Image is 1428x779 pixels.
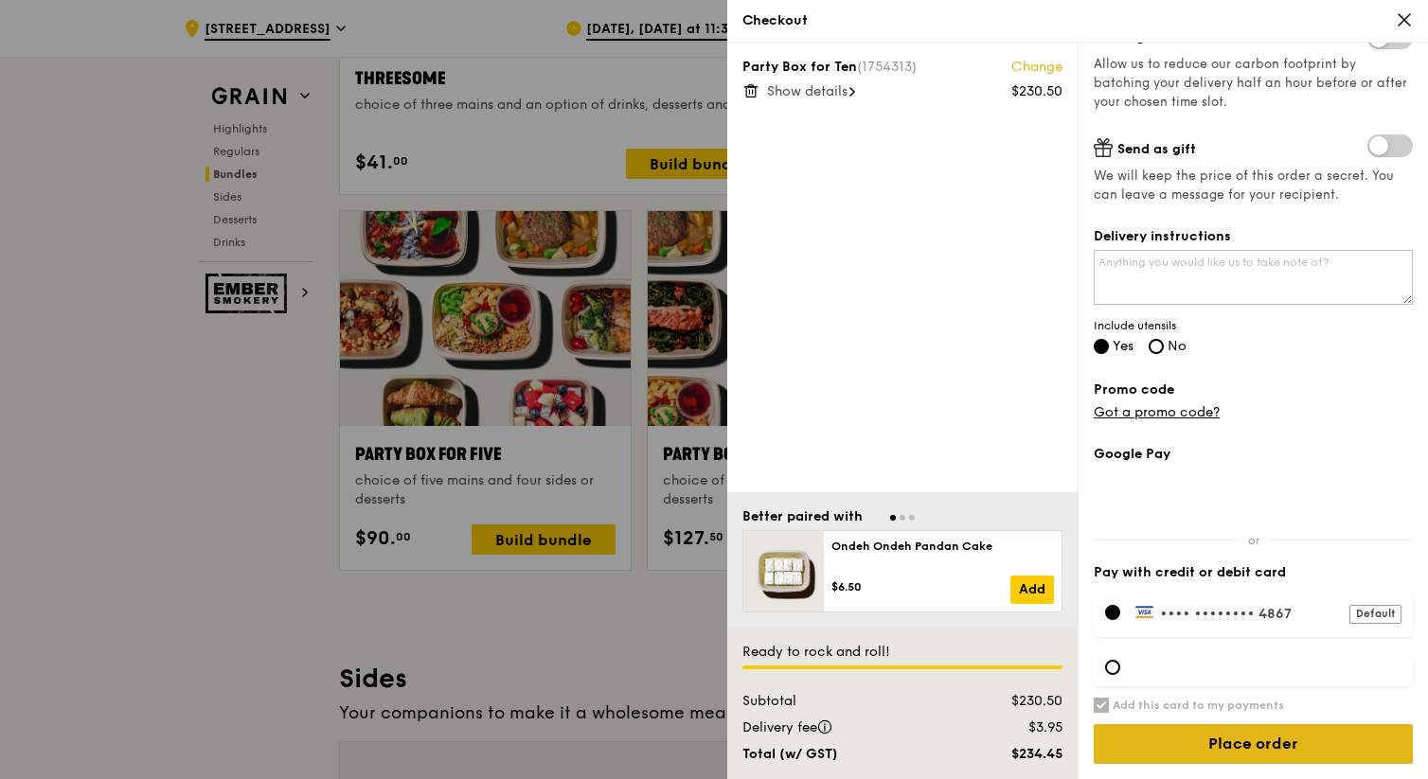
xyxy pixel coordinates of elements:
[742,507,863,526] div: Better paired with
[1094,339,1109,354] input: Yes
[1149,339,1164,354] input: No
[1094,445,1413,464] label: Google Pay
[959,718,1074,737] div: $3.95
[909,515,915,521] span: Go to slide 3
[1094,563,1413,582] label: Pay with credit or debit card
[1135,605,1155,618] img: Payment by Visa
[1117,141,1196,157] span: Send as gift
[831,539,1054,554] div: Ondeh Ondeh Pandan Cake
[742,11,1413,30] div: Checkout
[1011,58,1062,77] a: Change
[890,515,896,521] span: Go to slide 1
[1094,318,1413,333] span: Include utensils
[1094,724,1413,764] input: Place order
[731,745,959,764] div: Total (w/ GST)
[731,692,959,711] div: Subtotal
[1168,338,1187,354] span: No
[1349,605,1401,624] div: Default
[900,515,905,521] span: Go to slide 2
[959,692,1074,711] div: $230.50
[831,579,1010,594] div: $6.50
[1094,404,1220,420] a: Got a promo code?
[857,59,917,75] span: (1754313)
[1010,575,1054,604] a: Add
[959,745,1074,764] div: $234.45
[1094,475,1413,517] iframe: Secure payment button frame
[1094,698,1109,713] input: Add this card to my payments
[1113,698,1284,713] h6: Add this card to my payments
[742,643,1062,662] div: Ready to rock and roll!
[1094,227,1413,246] label: Delivery instructions
[1094,167,1413,204] span: We will keep the price of this order a secret. You can leave a message for your recipient.
[742,58,1062,77] div: Party Box for Ten
[731,718,959,737] div: Delivery fee
[767,83,848,99] span: Show details
[1135,660,1401,675] iframe: Secure card payment input frame
[1094,57,1407,110] span: Allow us to reduce our carbon footprint by batching your delivery half an hour before or after yo...
[1135,605,1401,622] label: •••• 4867
[1094,381,1413,399] label: Promo code
[1160,606,1224,622] span: •••• ••••
[1113,338,1133,354] span: Yes
[1011,82,1062,101] div: $230.50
